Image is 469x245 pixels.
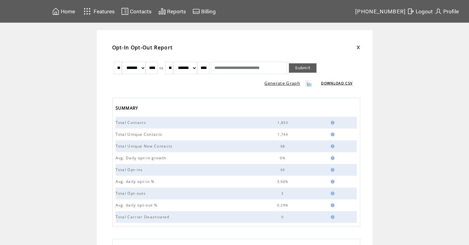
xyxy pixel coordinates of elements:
img: help.gif [329,215,334,219]
span: [PHONE_NUMBER] [355,8,406,15]
span: 69 [281,168,287,172]
span: Total Opt-outs [116,191,148,196]
a: Billing [192,7,217,16]
a: Contacts [120,7,153,16]
a: Features [81,5,116,17]
span: Reports [167,8,186,15]
img: help.gif [329,168,334,172]
img: help.gif [329,180,334,184]
span: Total Unique Contacts [116,132,164,137]
img: home.svg [52,7,60,15]
span: SUMMARY [116,104,140,114]
span: 0% [280,156,287,160]
span: to [160,66,164,70]
span: 0 [281,215,285,219]
img: profile.svg [435,7,442,15]
span: Logout [416,8,433,15]
a: Home [51,7,76,16]
img: help.gif [329,203,334,207]
span: Contacts [130,8,152,15]
span: Billing [201,8,216,15]
span: Opt-In Opt-Out Report [112,44,173,51]
span: Home [61,8,75,15]
span: Total Contacts [116,120,148,125]
img: chart.svg [158,7,166,15]
img: help.gif [329,192,334,195]
span: 1,744 [277,132,290,137]
span: Total Carrier Deactivated [116,214,171,220]
span: 5 [281,191,285,196]
img: exit.svg [407,7,414,15]
a: Logout [406,7,434,16]
span: Avg. daily opt-out % [116,202,159,208]
a: Generate Graph [264,80,300,86]
span: Avg. daily opt-in % [116,179,156,184]
span: 1,833 [277,120,290,125]
img: creidtcard.svg [192,7,200,15]
span: Total Unique New Contacts [116,143,174,149]
span: 68 [281,144,287,148]
a: Profile [434,7,460,16]
a: DOWNLOAD CSV [321,81,352,85]
img: help.gif [329,144,334,148]
a: Reports [157,7,187,16]
img: help.gif [329,121,334,125]
span: Total Opt-ins [116,167,144,172]
img: help.gif [329,156,334,160]
span: 3.96% [277,179,290,184]
span: Profile [443,8,459,15]
img: help.gif [329,133,334,136]
a: Submit [289,63,316,73]
span: Avg. Daily opt-in growth [116,155,168,161]
span: Features [94,8,115,15]
img: contacts.svg [121,7,129,15]
span: 0.29% [277,203,290,207]
img: features.svg [82,6,93,16]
